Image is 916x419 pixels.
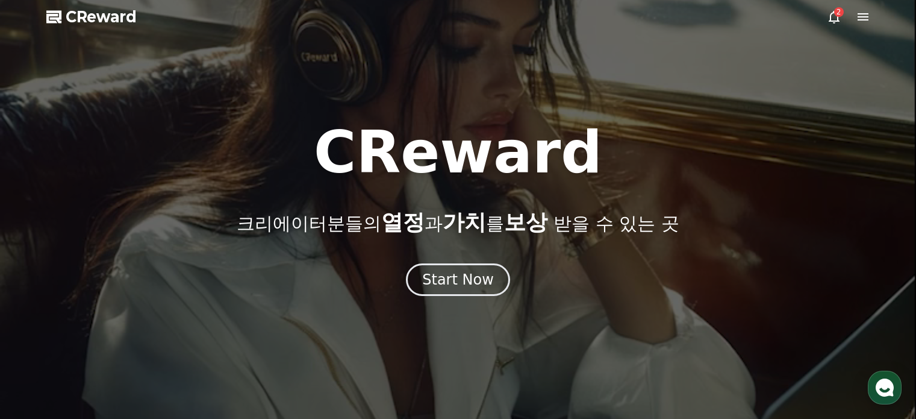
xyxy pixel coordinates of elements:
[237,210,679,235] p: 크리에이터분들의 과 를 받을 수 있는 곳
[422,270,494,289] div: Start Now
[443,210,486,235] span: 가치
[381,210,425,235] span: 열정
[834,7,844,17] div: 2
[46,7,137,27] a: CReward
[66,7,137,27] span: CReward
[406,263,510,296] button: Start Now
[406,276,510,287] a: Start Now
[504,210,547,235] span: 보상
[314,124,602,181] h1: CReward
[827,10,841,24] a: 2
